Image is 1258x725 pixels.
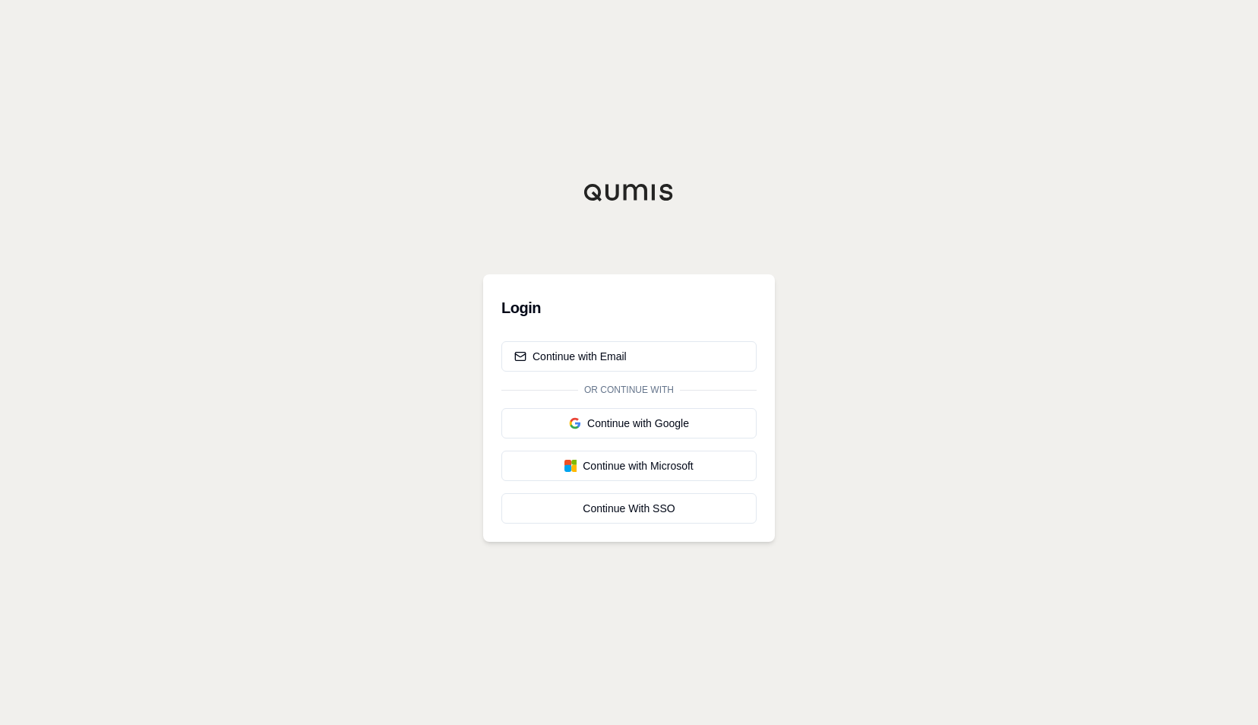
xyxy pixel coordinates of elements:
div: Continue with Email [514,349,627,364]
div: Continue with Google [514,416,744,431]
button: Continue with Microsoft [501,451,757,481]
div: Continue with Microsoft [514,458,744,473]
h3: Login [501,293,757,323]
a: Continue With SSO [501,493,757,524]
button: Continue with Email [501,341,757,372]
img: Qumis [583,183,675,201]
div: Continue With SSO [514,501,744,516]
button: Continue with Google [501,408,757,438]
span: Or continue with [578,384,680,396]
